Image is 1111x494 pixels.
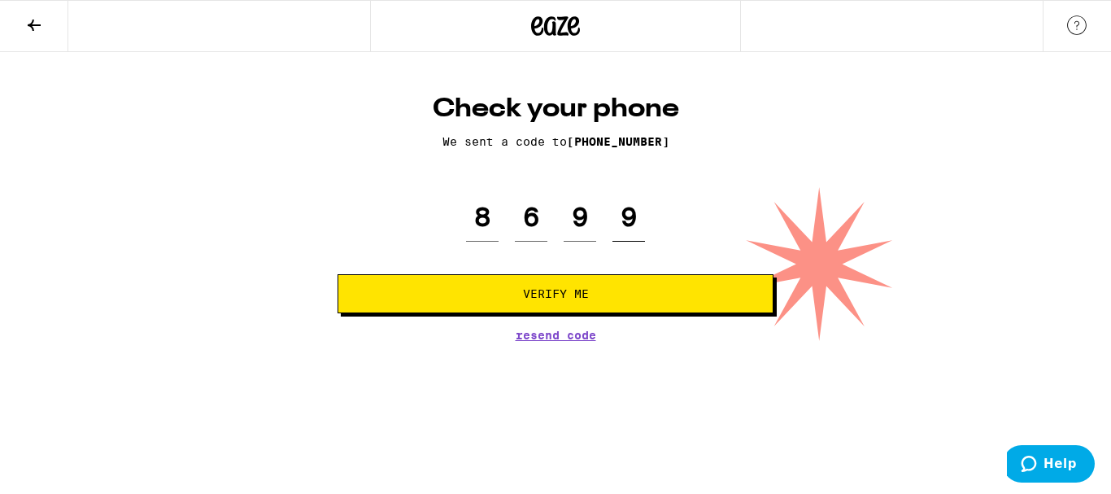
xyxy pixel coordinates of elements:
[1007,445,1095,486] iframe: Opens a widget where you can find more information
[338,93,773,125] h1: Check your phone
[567,135,669,148] span: [PHONE_NUMBER]
[338,274,773,313] button: Verify Me
[338,135,773,148] p: We sent a code to
[516,330,596,341] button: Resend Code
[523,288,589,299] span: Verify Me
